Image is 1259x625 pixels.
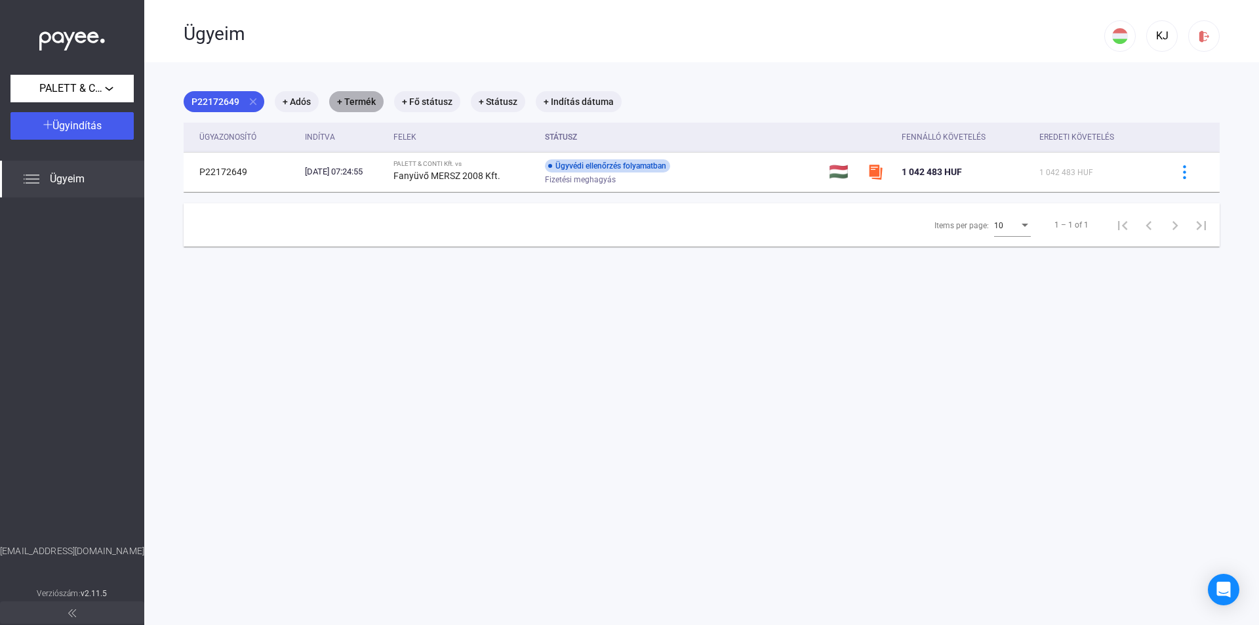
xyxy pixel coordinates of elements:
[536,91,622,112] mat-chip: + Indítás dátuma
[902,129,986,145] div: Fennálló követelés
[10,75,134,102] button: PALETT & CONTI Kft.
[471,91,525,112] mat-chip: + Státusz
[305,129,335,145] div: Indítva
[1208,574,1239,605] div: Open Intercom Messenger
[1039,129,1154,145] div: Eredeti követelés
[1109,212,1136,238] button: First page
[393,129,534,145] div: Felek
[305,165,382,178] div: [DATE] 07:24:55
[393,129,416,145] div: Felek
[934,218,989,233] div: Items per page:
[545,172,616,188] span: Fizetési meghagyás
[1039,129,1114,145] div: Eredeti követelés
[24,171,39,187] img: list.svg
[902,129,1028,145] div: Fennálló követelés
[994,217,1031,233] mat-select: Items per page:
[50,171,85,187] span: Ügyeim
[1188,212,1214,238] button: Last page
[393,160,534,168] div: PALETT & CONTI Kft. vs
[43,120,52,129] img: plus-white.svg
[540,123,824,152] th: Státusz
[1178,165,1191,179] img: more-blue
[1054,217,1089,233] div: 1 – 1 of 1
[39,81,105,96] span: PALETT & CONTI Kft.
[1039,168,1093,177] span: 1 042 483 HUF
[1151,28,1173,44] div: KJ
[1188,20,1220,52] button: logout-red
[1136,212,1162,238] button: Previous page
[184,91,264,112] mat-chip: P22172649
[1146,20,1178,52] button: KJ
[184,23,1104,45] div: Ügyeim
[1170,158,1198,186] button: more-blue
[1104,20,1136,52] button: HU
[1197,30,1211,43] img: logout-red
[1162,212,1188,238] button: Next page
[994,221,1003,230] span: 10
[329,91,384,112] mat-chip: + Termék
[545,159,670,172] div: Ügyvédi ellenőrzés folyamatban
[305,129,382,145] div: Indítva
[39,24,105,51] img: white-payee-white-dot.svg
[199,129,294,145] div: Ügyazonosító
[81,589,108,598] strong: v2.11.5
[275,91,319,112] mat-chip: + Adós
[199,129,256,145] div: Ügyazonosító
[68,609,76,617] img: arrow-double-left-grey.svg
[10,112,134,140] button: Ügyindítás
[393,171,500,181] strong: Fanyüvő MERSZ 2008 Kft.
[824,152,862,192] td: 🇭🇺
[902,167,962,177] span: 1 042 483 HUF
[184,152,300,192] td: P22172649
[868,164,883,180] img: szamlazzhu-mini
[394,91,460,112] mat-chip: + Fő státusz
[247,96,259,108] mat-icon: close
[1112,28,1128,44] img: HU
[52,119,102,132] span: Ügyindítás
